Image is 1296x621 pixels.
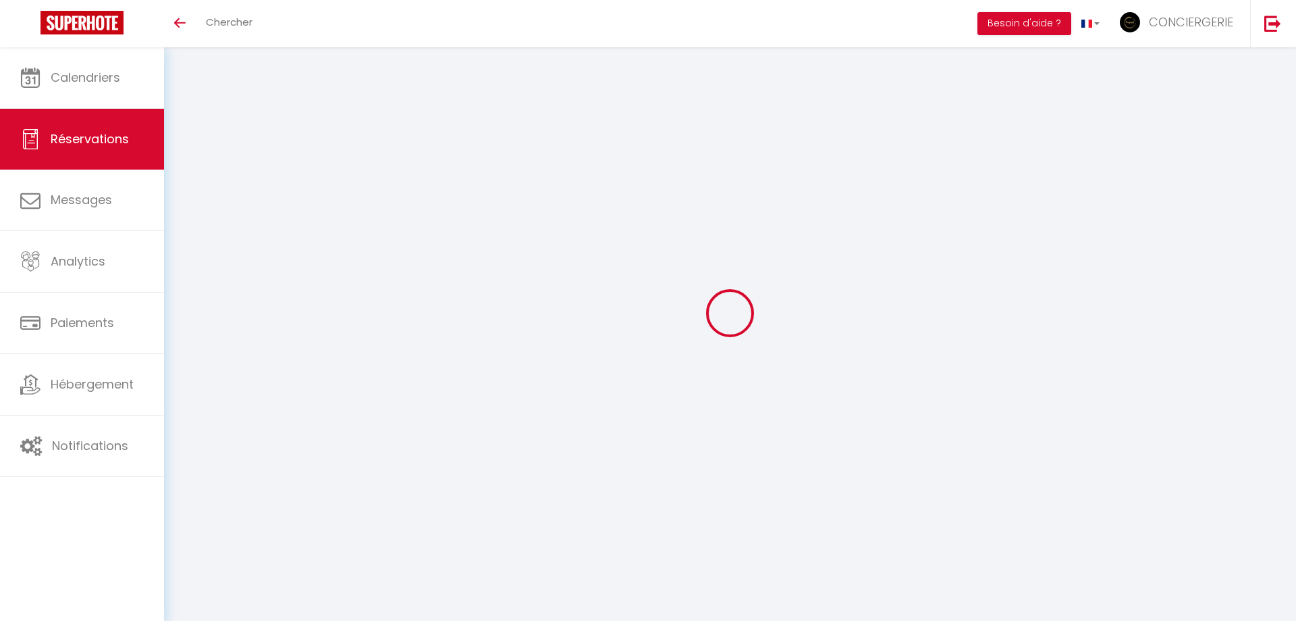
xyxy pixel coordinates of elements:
img: Super Booking [40,11,124,34]
img: logout [1264,15,1281,32]
span: CONCIERGERIE [1149,14,1233,30]
span: Hébergement [51,376,134,393]
span: Notifications [52,437,128,454]
span: Paiements [51,314,114,331]
button: Besoin d'aide ? [977,12,1071,35]
span: Messages [51,191,112,208]
img: ... [1120,12,1140,32]
span: Réservations [51,130,129,147]
span: Calendriers [51,69,120,86]
span: Chercher [206,15,252,29]
span: Analytics [51,253,105,270]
